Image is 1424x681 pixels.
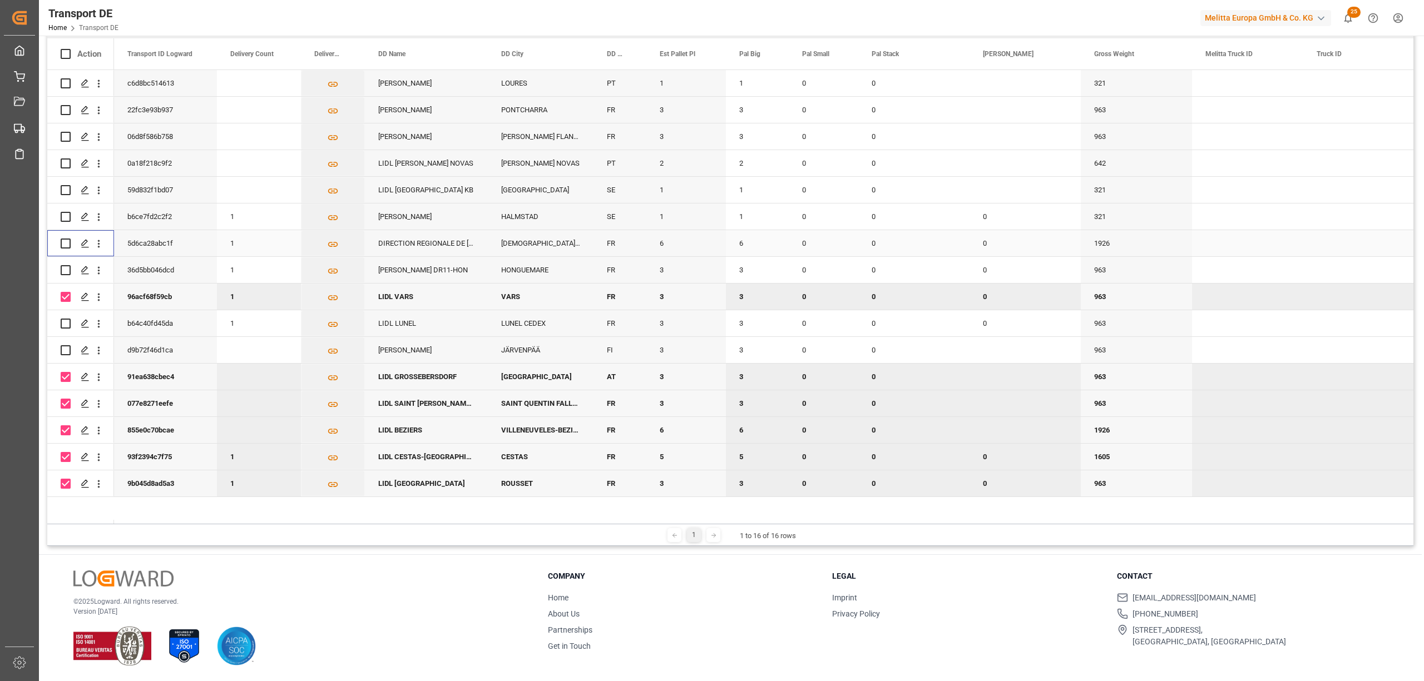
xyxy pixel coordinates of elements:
div: FR [594,310,646,336]
div: Press SPACE to deselect this row. [47,470,114,497]
span: DD City [501,50,523,58]
div: 0 [789,230,858,256]
div: ROUSSET [488,470,594,496]
div: Melitta Europa GmbH & Co. KG [1200,10,1331,26]
div: LIDL VARS [365,284,488,310]
div: [PERSON_NAME] NOVAS [488,150,594,176]
div: JÄRVENPÄÄ [488,337,594,363]
div: HALMSTAD [488,203,594,230]
div: 0 [858,444,970,470]
div: 321 [1081,70,1192,96]
div: 1 [217,284,301,310]
span: [PERSON_NAME] [983,50,1034,58]
div: [PERSON_NAME] DR11-HON [365,257,488,283]
div: Press SPACE to deselect this row. [114,417,1415,444]
div: LIDL GROSSEBERSDORF [365,364,488,390]
div: 0 [858,284,970,310]
div: 2 [646,150,726,176]
div: 0 [858,390,970,416]
div: 0 [789,97,858,123]
div: CESTAS [488,444,594,470]
div: 963 [1081,470,1192,496]
div: 1 [217,230,301,256]
div: 1926 [1081,417,1192,443]
div: 36d5bb046dcd [114,257,217,283]
div: 0 [858,470,970,496]
div: Press SPACE to select this row. [47,177,114,203]
div: 3 [646,97,726,123]
span: [EMAIL_ADDRESS][DOMAIN_NAME] [1133,592,1256,604]
div: 6 [726,417,789,443]
div: d9b72f46d1ca [114,337,217,363]
button: Melitta Europa GmbH & Co. KG [1200,7,1336,28]
div: LOURES [488,70,594,96]
div: 3 [646,390,726,416]
div: 0 [858,417,970,443]
div: Press SPACE to deselect this row. [114,444,1415,470]
div: 0a18f218c9f2 [114,150,217,176]
div: FR [594,230,646,256]
div: 0 [789,150,858,176]
div: Press SPACE to select this row. [114,70,1415,97]
div: FR [594,470,646,496]
div: PT [594,150,646,176]
a: About Us [548,609,580,618]
div: Press SPACE to select this row. [114,203,1415,230]
div: SAINT QUENTIN FALLAVIER [488,390,594,416]
div: 3 [646,257,726,283]
div: 0 [789,417,858,443]
p: Version [DATE] [73,607,520,617]
div: HONGUEMARE [488,257,594,283]
div: [PERSON_NAME] [365,203,488,230]
span: Est Pallet Pl [660,50,695,58]
div: Press SPACE to deselect this row. [47,417,114,444]
div: 0 [789,177,858,203]
div: Transport DE [48,5,118,22]
div: 3 [726,337,789,363]
div: 1 to 16 of 16 rows [740,530,796,541]
div: Press SPACE to select this row. [114,177,1415,203]
div: 3 [646,123,726,150]
div: Press SPACE to select this row. [47,203,114,230]
div: 3 [726,364,789,390]
div: 6 [646,230,726,256]
div: 1 [217,444,301,470]
div: 963 [1081,337,1192,363]
div: Press SPACE to deselect this row. [47,444,114,470]
div: 6 [646,417,726,443]
div: 0 [789,257,858,283]
div: Press SPACE to select this row. [114,230,1415,257]
img: ISO 9001 & ISO 14001 Certification [73,627,151,665]
div: 963 [1081,123,1192,150]
div: 0 [858,364,970,390]
div: Press SPACE to select this row. [47,230,114,257]
div: b64c40fd45da [114,310,217,336]
span: DD Country [607,50,623,58]
div: 1 [217,257,301,283]
div: 3 [646,284,726,310]
div: 963 [1081,257,1192,283]
span: Pal Stack [872,50,899,58]
div: 321 [1081,203,1192,230]
div: DIRECTION REGIONALE DE [GEOGRAPHIC_DATA][PERSON_NAME] [365,230,488,256]
div: VILLENEUVELES-BEZIERS [488,417,594,443]
div: Action [77,49,101,59]
div: Press SPACE to select this row. [114,150,1415,177]
div: 0 [789,310,858,336]
div: 0 [858,310,970,336]
a: Imprint [832,593,857,602]
div: 0 [970,470,1081,496]
div: 96acf68f59cb [114,284,217,310]
div: 1 [646,177,726,203]
div: PONTCHARRA [488,97,594,123]
div: Press SPACE to select this row. [47,337,114,364]
div: [PERSON_NAME] [365,97,488,123]
div: 0 [970,310,1081,336]
div: 1 [217,203,301,230]
div: 0 [970,284,1081,310]
button: show 25 new notifications [1336,6,1361,31]
button: Help Center [1361,6,1386,31]
div: 0 [858,177,970,203]
span: Delivery List [314,50,342,58]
